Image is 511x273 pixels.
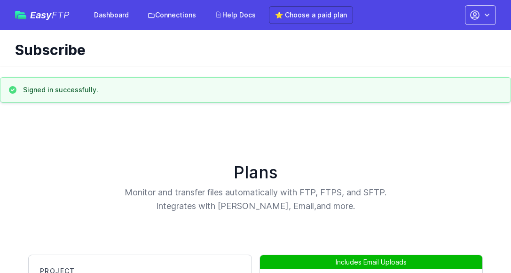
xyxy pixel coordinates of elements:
span: Includes Email Uploads [259,255,483,269]
img: easyftp_logo.png [15,11,26,19]
span: FTP [52,9,70,21]
a: ⭐ Choose a paid plan [269,6,353,24]
p: Monitor and transfer files automatically with FTP, FTPS, and SFTP. Integrates with [PERSON_NAME],... [102,185,409,213]
a: Help Docs [209,7,261,24]
span: Easy [30,10,70,20]
a: Dashboard [88,7,134,24]
h1: Subscribe [15,41,488,58]
a: EasyFTP [15,10,70,20]
h1: Plans [24,163,487,182]
a: Connections [142,7,202,24]
h3: Signed in successfully. [23,85,98,95]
